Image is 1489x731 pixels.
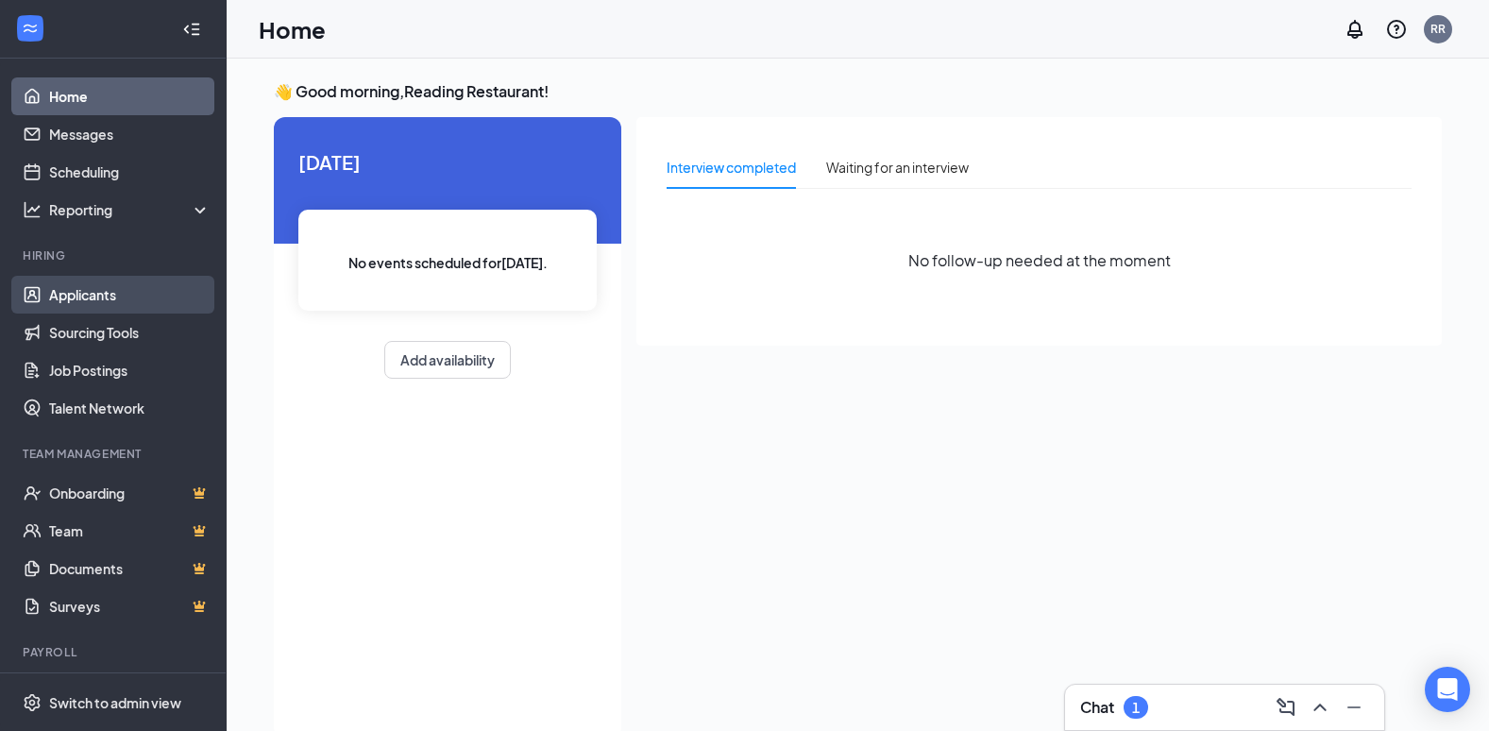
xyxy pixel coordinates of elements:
[23,693,42,712] svg: Settings
[49,276,211,314] a: Applicants
[1275,696,1297,719] svg: ComposeMessage
[49,351,211,389] a: Job Postings
[49,474,211,512] a: OnboardingCrown
[259,13,326,45] h1: Home
[1339,692,1369,722] button: Minimize
[49,389,211,427] a: Talent Network
[274,81,1442,102] h3: 👋 Good morning, Reading Restaurant !
[826,157,969,178] div: Waiting for an interview
[49,314,211,351] a: Sourcing Tools
[49,200,212,219] div: Reporting
[1080,697,1114,718] h3: Chat
[49,550,211,587] a: DocumentsCrown
[1344,18,1366,41] svg: Notifications
[298,147,597,177] span: [DATE]
[23,247,207,263] div: Hiring
[23,446,207,462] div: Team Management
[667,157,796,178] div: Interview completed
[49,153,211,191] a: Scheduling
[23,644,207,660] div: Payroll
[49,77,211,115] a: Home
[21,19,40,38] svg: WorkstreamLogo
[49,693,181,712] div: Switch to admin view
[1430,21,1446,37] div: RR
[1271,692,1301,722] button: ComposeMessage
[1385,18,1408,41] svg: QuestionInfo
[384,341,511,379] button: Add availability
[182,20,201,39] svg: Collapse
[49,587,211,625] a: SurveysCrown
[1132,700,1140,716] div: 1
[1305,692,1335,722] button: ChevronUp
[1425,667,1470,712] div: Open Intercom Messenger
[49,512,211,550] a: TeamCrown
[348,252,548,273] span: No events scheduled for [DATE] .
[49,115,211,153] a: Messages
[908,248,1171,272] span: No follow-up needed at the moment
[23,200,42,219] svg: Analysis
[1343,696,1365,719] svg: Minimize
[1309,696,1331,719] svg: ChevronUp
